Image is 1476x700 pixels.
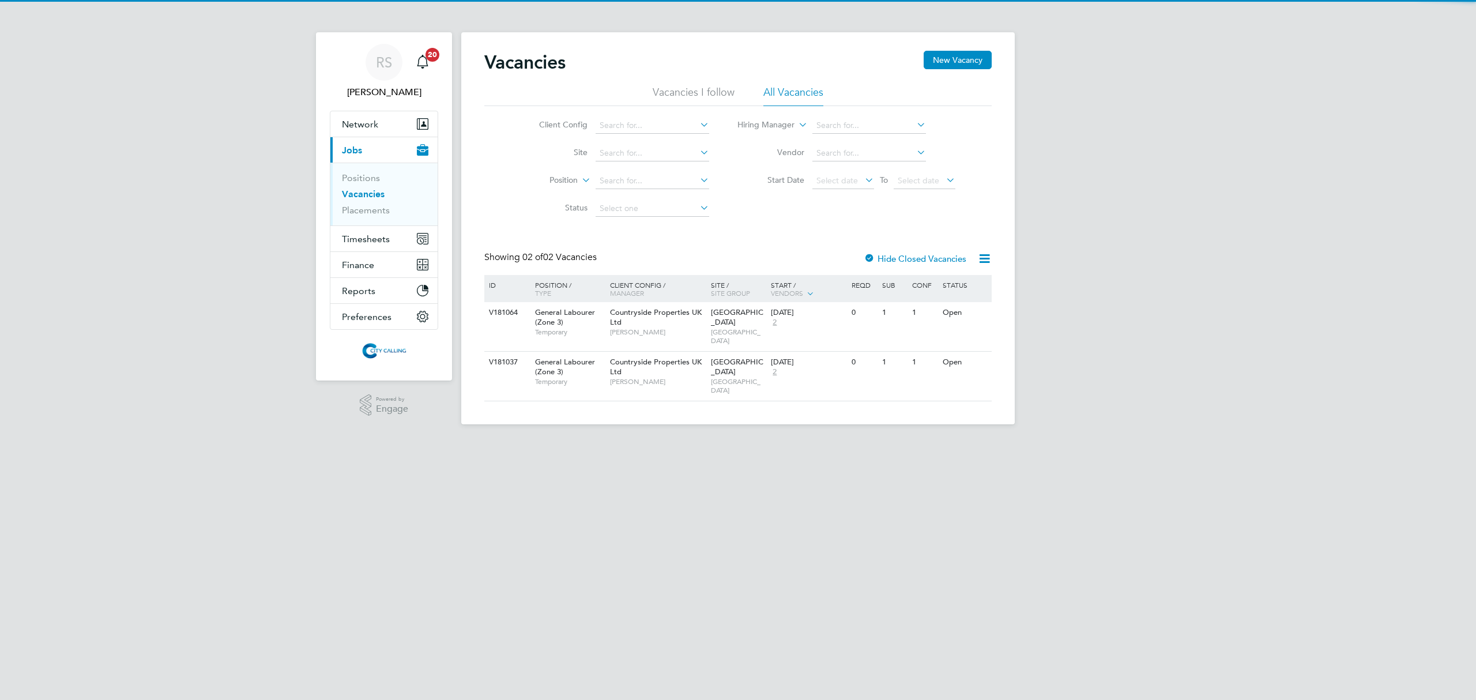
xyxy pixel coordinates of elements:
[711,357,763,377] span: [GEOGRAPHIC_DATA]
[610,328,705,337] span: [PERSON_NAME]
[708,275,769,303] div: Site /
[486,302,526,323] div: V181064
[738,175,804,185] label: Start Date
[711,307,763,327] span: [GEOGRAPHIC_DATA]
[771,367,778,377] span: 2
[484,51,566,74] h2: Vacancies
[849,352,879,373] div: 0
[738,147,804,157] label: Vendor
[330,341,438,360] a: Go to home page
[610,357,702,377] span: Countryside Properties UK Ltd
[711,328,766,345] span: [GEOGRAPHIC_DATA]
[879,302,909,323] div: 1
[342,259,374,270] span: Finance
[864,253,966,264] label: Hide Closed Vacancies
[940,352,990,373] div: Open
[376,404,408,414] span: Engage
[849,302,879,323] div: 0
[535,377,604,386] span: Temporary
[522,251,597,263] span: 02 Vacancies
[511,175,578,186] label: Position
[653,85,735,106] li: Vacancies I follow
[330,252,438,277] button: Finance
[812,145,926,161] input: Search for...
[342,119,378,130] span: Network
[898,175,939,186] span: Select date
[376,394,408,404] span: Powered by
[330,137,438,163] button: Jobs
[521,119,588,130] label: Client Config
[360,394,409,416] a: Powered byEngage
[849,275,879,295] div: Reqd
[342,172,380,183] a: Positions
[879,275,909,295] div: Sub
[909,352,939,373] div: 1
[521,202,588,213] label: Status
[771,357,846,367] div: [DATE]
[771,308,846,318] div: [DATE]
[909,275,939,295] div: Conf
[342,205,390,216] a: Placements
[940,275,990,295] div: Status
[940,302,990,323] div: Open
[596,173,709,189] input: Search for...
[535,288,551,298] span: Type
[535,357,595,377] span: General Labourer (Zone 3)
[711,377,766,395] span: [GEOGRAPHIC_DATA]
[316,32,452,381] nav: Main navigation
[816,175,858,186] span: Select date
[763,85,823,106] li: All Vacancies
[812,118,926,134] input: Search for...
[342,189,385,200] a: Vacancies
[924,51,992,69] button: New Vacancy
[330,163,438,225] div: Jobs
[526,275,607,303] div: Position /
[771,288,803,298] span: Vendors
[330,44,438,99] a: RS[PERSON_NAME]
[342,234,390,244] span: Timesheets
[607,275,708,303] div: Client Config /
[768,275,849,304] div: Start /
[486,275,526,295] div: ID
[771,318,778,328] span: 2
[426,48,439,62] span: 20
[330,226,438,251] button: Timesheets
[728,119,795,131] label: Hiring Manager
[359,341,409,360] img: citycalling-logo-retina.png
[535,328,604,337] span: Temporary
[522,251,543,263] span: 02 of
[610,307,702,327] span: Countryside Properties UK Ltd
[342,311,391,322] span: Preferences
[610,288,644,298] span: Manager
[376,55,392,70] span: RS
[342,285,375,296] span: Reports
[596,145,709,161] input: Search for...
[330,111,438,137] button: Network
[876,172,891,187] span: To
[521,147,588,157] label: Site
[484,251,599,264] div: Showing
[711,288,750,298] span: Site Group
[486,352,526,373] div: V181037
[909,302,939,323] div: 1
[596,201,709,217] input: Select one
[330,278,438,303] button: Reports
[330,85,438,99] span: Raje Saravanamuthu
[535,307,595,327] span: General Labourer (Zone 3)
[411,44,434,81] a: 20
[330,304,438,329] button: Preferences
[596,118,709,134] input: Search for...
[342,145,362,156] span: Jobs
[879,352,909,373] div: 1
[610,377,705,386] span: [PERSON_NAME]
